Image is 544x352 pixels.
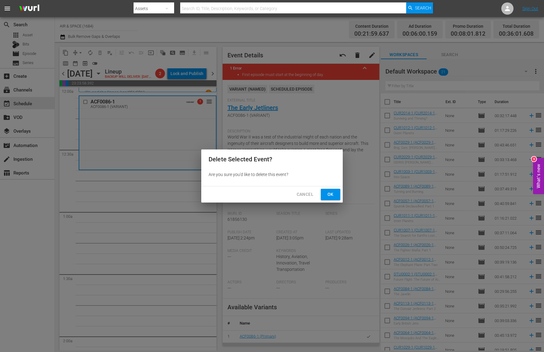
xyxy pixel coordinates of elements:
[522,6,538,11] a: Sign Out
[533,158,544,194] button: Open Feedback Widget
[201,169,343,180] div: Are you sure you'd like to delete this event?
[415,2,431,13] span: Search
[321,189,340,200] button: Ok
[297,191,313,198] span: Cancel
[531,157,536,162] div: 9
[15,2,44,16] img: ans4CAIJ8jUAAAAAAAAAAAAAAAAAAAAAAAAgQb4GAAAAAAAAAAAAAAAAAAAAAAAAJMjXAAAAAAAAAAAAAAAAAAAAAAAAgAT5G...
[4,5,11,12] span: menu
[292,189,318,200] button: Cancel
[326,191,335,198] span: Ok
[209,154,335,164] h2: Delete Selected Event?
